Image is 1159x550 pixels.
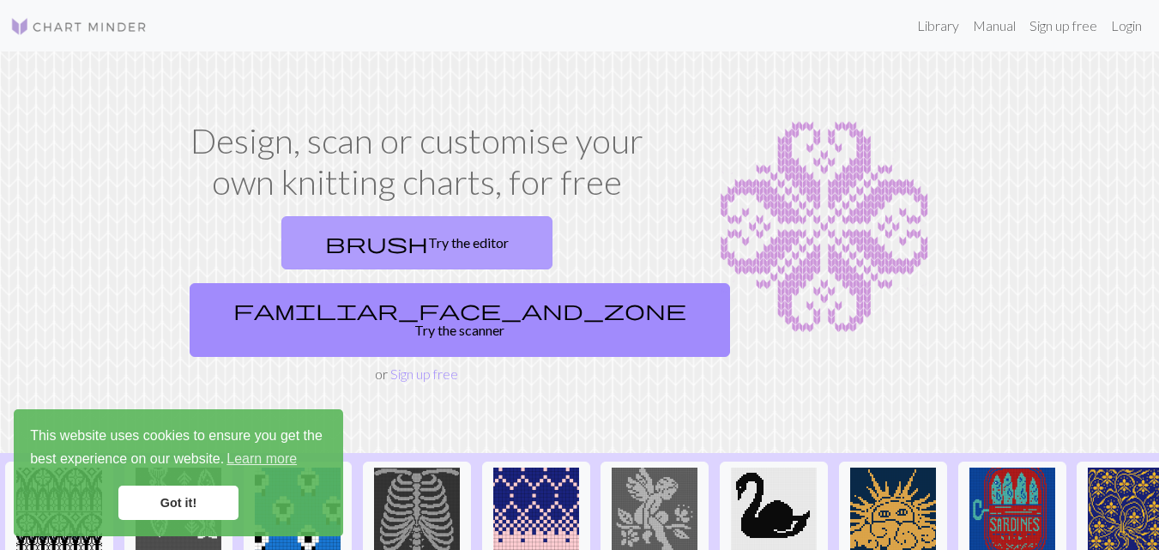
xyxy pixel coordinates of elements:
img: Chart example [672,120,977,335]
span: familiar_face_and_zone [233,298,686,322]
div: or [183,209,651,384]
a: Manual [966,9,1023,43]
div: cookieconsent [14,409,343,536]
a: New Piskel-1.png (2).png [363,500,471,517]
span: brush [325,231,428,255]
a: IMG_8664.jpeg [839,500,947,517]
a: Try the scanner [190,283,730,357]
a: Sign up free [390,366,458,382]
a: tracery [5,500,113,517]
a: IMG_0291.jpeg [720,500,828,517]
h1: Design, scan or customise your own knitting charts, for free [183,120,651,202]
a: Try the editor [281,216,552,269]
img: Logo [10,16,148,37]
a: learn more about cookies [224,446,299,472]
a: angel practice [601,500,709,517]
a: dismiss cookie message [118,486,238,520]
a: Idee [482,500,590,517]
a: Sign up free [1023,9,1104,43]
span: This website uses cookies to ensure you get the best experience on our website. [30,426,327,472]
a: Login [1104,9,1149,43]
a: Library [910,9,966,43]
a: Sardines in a can [958,500,1066,517]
